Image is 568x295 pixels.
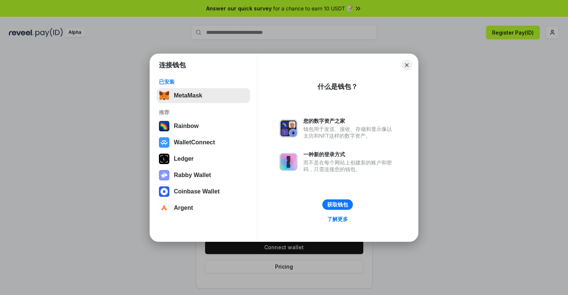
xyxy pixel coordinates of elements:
button: Close [402,60,412,70]
div: 一种新的登录方式 [303,151,396,158]
div: Ledger [174,155,194,162]
img: svg+xml,%3Csvg%20width%3D%2228%22%20height%3D%2228%22%20viewBox%3D%220%200%2028%2028%22%20fill%3D... [159,137,169,148]
img: svg+xml,%3Csvg%20xmlns%3D%22http%3A%2F%2Fwww.w3.org%2F2000%2Fsvg%22%20fill%3D%22none%22%20viewBox... [159,170,169,180]
button: Rabby Wallet [157,168,250,183]
img: svg+xml,%3Csvg%20xmlns%3D%22http%3A%2F%2Fwww.w3.org%2F2000%2Fsvg%22%20fill%3D%22none%22%20viewBox... [280,119,297,137]
div: 什么是钱包？ [317,82,358,91]
button: MetaMask [157,88,250,103]
button: Rainbow [157,119,250,134]
button: Coinbase Wallet [157,184,250,199]
div: MetaMask [174,92,202,99]
div: 钱包用于发送、接收、存储和显示像以太坊和NFT这样的数字资产。 [303,126,396,139]
img: svg+xml,%3Csvg%20width%3D%2228%22%20height%3D%2228%22%20viewBox%3D%220%200%2028%2028%22%20fill%3D... [159,203,169,213]
button: 获取钱包 [322,199,353,210]
div: Rabby Wallet [174,172,211,179]
button: WalletConnect [157,135,250,150]
div: WalletConnect [174,139,215,146]
div: Coinbase Wallet [174,188,220,195]
div: 了解更多 [327,216,348,222]
div: 而不是在每个网站上创建新的账户和密码，只需连接您的钱包。 [303,159,396,173]
div: 推荐 [159,109,248,116]
img: svg+xml,%3Csvg%20width%3D%2228%22%20height%3D%2228%22%20viewBox%3D%220%200%2028%2028%22%20fill%3D... [159,186,169,197]
div: 获取钱包 [327,201,348,208]
button: Ledger [157,151,250,166]
img: svg+xml,%3Csvg%20fill%3D%22none%22%20height%3D%2233%22%20viewBox%3D%220%200%2035%2033%22%20width%... [159,90,169,101]
div: Argent [174,205,193,211]
div: 您的数字资产之家 [303,118,396,124]
img: svg+xml,%3Csvg%20xmlns%3D%22http%3A%2F%2Fwww.w3.org%2F2000%2Fsvg%22%20fill%3D%22none%22%20viewBox... [280,153,297,171]
div: Rainbow [174,123,199,129]
img: svg+xml,%3Csvg%20width%3D%22120%22%20height%3D%22120%22%20viewBox%3D%220%200%20120%20120%22%20fil... [159,121,169,131]
div: 已安装 [159,78,248,85]
img: svg+xml,%3Csvg%20xmlns%3D%22http%3A%2F%2Fwww.w3.org%2F2000%2Fsvg%22%20width%3D%2228%22%20height%3... [159,154,169,164]
button: Argent [157,201,250,215]
h1: 连接钱包 [159,61,186,70]
a: 了解更多 [323,214,352,224]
